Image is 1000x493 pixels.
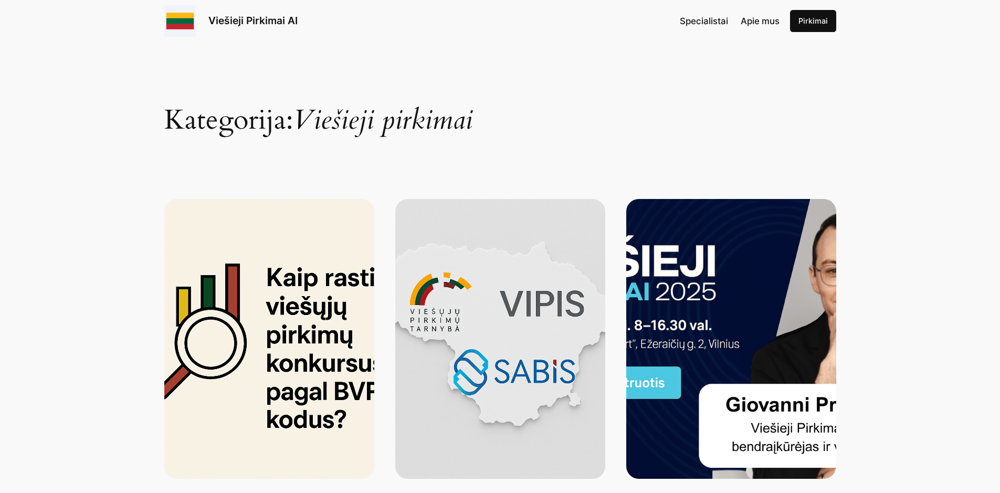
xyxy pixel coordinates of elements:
[164,52,836,134] h1: Kategorija:
[741,16,780,26] span: Apie mus
[680,16,728,26] span: Specialistai
[293,101,472,139] span: Viešieji pirkimai
[164,199,374,479] img: Kaip rasti viešųjų pirkimų konkursus pagal BVPŽ kodus?
[395,199,605,479] img: VIPIS, CVP IS, SABIS: Kuo Skiriasi ir Kada Kurią Sistemą Naudoti?
[741,14,780,28] a: Apie mus
[164,5,196,37] img: Viešieji pirkimai logo
[680,14,780,28] nav: Navigation
[790,10,836,32] a: Pirkimai
[208,14,298,27] a: Viešieji Pirkimai AI
[626,199,836,479] img: Giovanni Proietta dalyvaus Verslo žinių viešųjų pirkimų konferencijoje
[680,14,728,28] a: Specialistai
